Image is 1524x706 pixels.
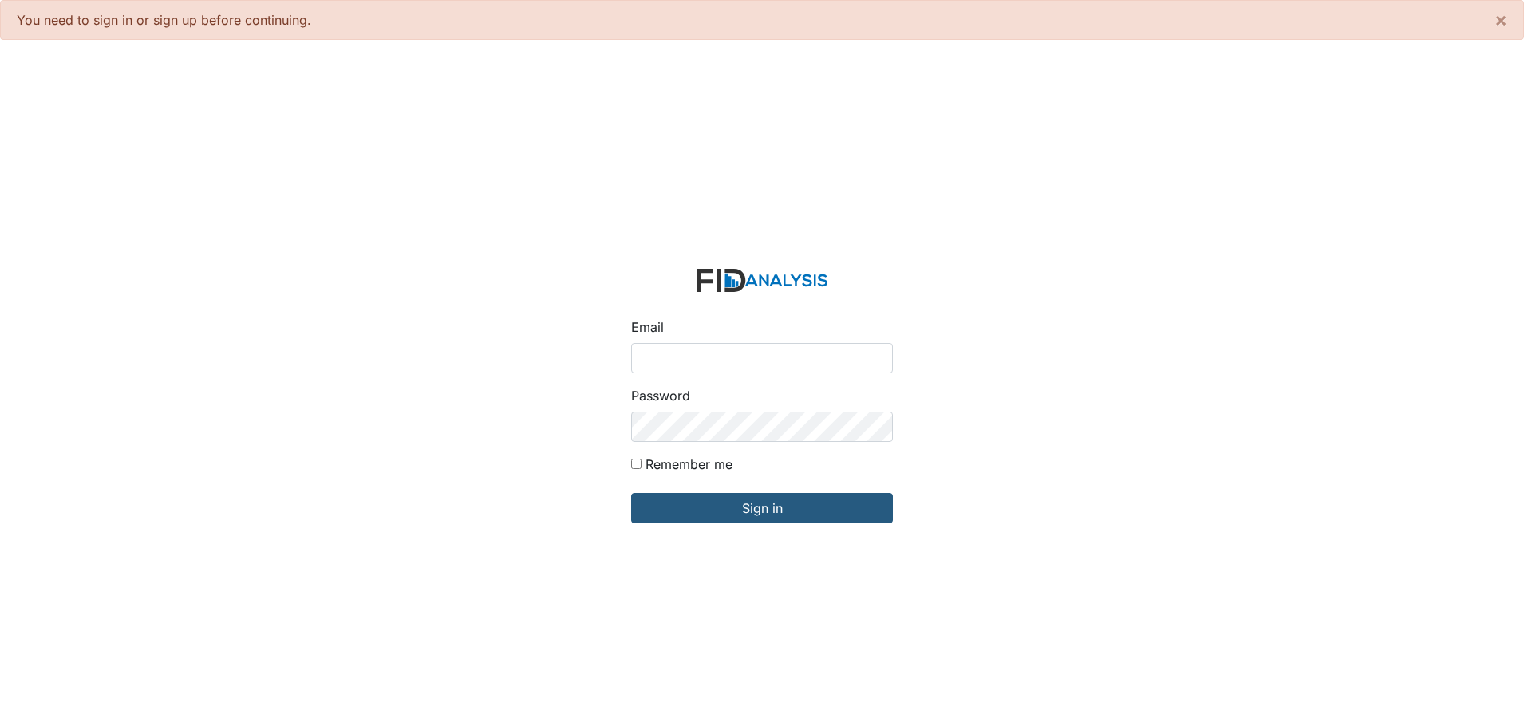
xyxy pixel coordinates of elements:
label: Password [631,386,690,405]
button: × [1479,1,1523,39]
label: Email [631,318,664,337]
label: Remember me [646,455,732,474]
img: logo-2fc8c6e3336f68795322cb6e9a2b9007179b544421de10c17bdaae8622450297.svg [697,269,827,292]
span: × [1494,8,1507,31]
input: Sign in [631,493,893,523]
